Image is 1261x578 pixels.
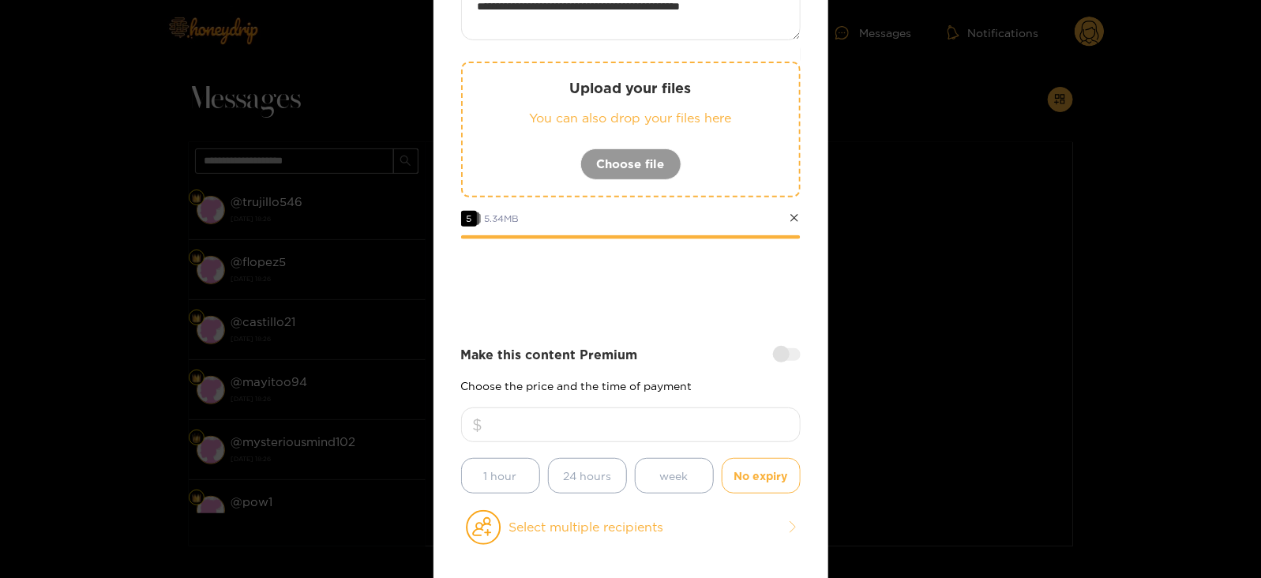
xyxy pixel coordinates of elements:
strong: Make this content Premium [461,346,638,364]
span: 1 hour [484,467,517,485]
p: Choose the price and the time of payment [461,380,801,392]
span: 24 hours [563,467,611,485]
button: Select multiple recipients [461,509,801,546]
button: week [635,458,714,494]
button: No expiry [722,458,801,494]
span: week [660,467,689,485]
span: 5 [461,211,477,227]
button: Choose file [580,148,681,180]
p: Upload your files [494,79,767,97]
p: You can also drop your files here [494,109,767,127]
button: 1 hour [461,458,540,494]
span: No expiry [734,467,788,485]
span: 5.34 MB [485,213,520,223]
button: 24 hours [548,458,627,494]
